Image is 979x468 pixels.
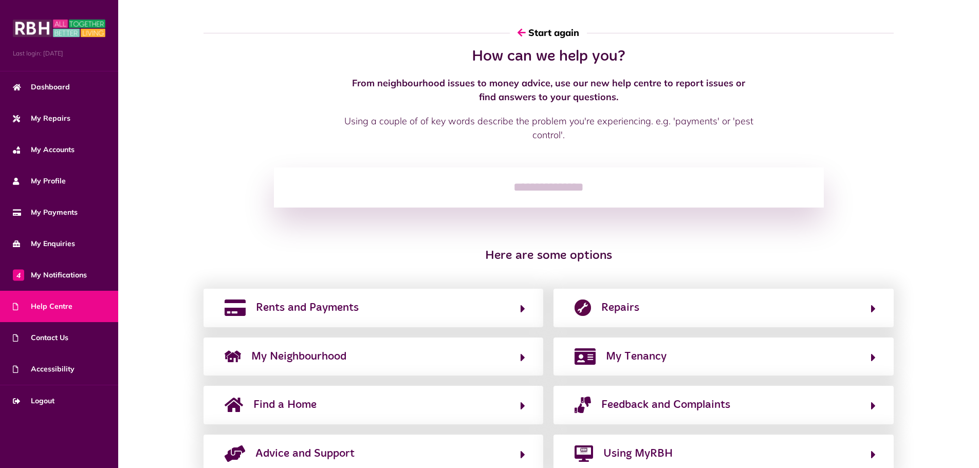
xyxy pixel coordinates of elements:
[571,348,875,365] button: My Tenancy
[603,445,673,462] span: Using MyRBH
[225,299,246,316] img: rents-payments.png
[13,113,70,124] span: My Repairs
[601,299,639,316] span: Repairs
[13,332,68,343] span: Contact Us
[225,397,243,413] img: home-solid.svg
[571,299,875,316] button: Repairs
[221,445,525,462] button: Advice and Support
[510,18,587,47] button: Start again
[13,269,24,280] span: 4
[13,144,75,155] span: My Accounts
[253,397,317,413] span: Find a Home
[13,364,75,375] span: Accessibility
[204,249,893,264] h3: Here are some options
[575,397,591,413] img: complaints.png
[225,348,241,365] img: neighborhood.png
[601,397,730,413] span: Feedback and Complaints
[13,396,54,406] span: Logout
[571,445,875,462] button: Using MyRBH
[575,348,596,365] img: my-tenancy.png
[575,299,591,316] img: report-repair.png
[251,348,346,365] span: My Neighbourhood
[221,396,525,414] button: Find a Home
[13,270,87,280] span: My Notifications
[352,77,745,103] strong: From neighbourhood issues to money advice, use our new help centre to report issues or find answe...
[225,445,245,462] img: advice-support-1.png
[13,301,72,312] span: Help Centre
[571,396,875,414] button: Feedback and Complaints
[13,207,78,218] span: My Payments
[575,445,593,462] img: desktop-solid.png
[13,18,105,39] img: MyRBH
[606,348,667,365] span: My Tenancy
[344,47,754,66] h2: How can we help you?
[13,238,75,249] span: My Enquiries
[256,299,359,316] span: Rents and Payments
[13,49,105,58] span: Last login: [DATE]
[255,445,355,462] span: Advice and Support
[13,82,70,92] span: Dashboard
[344,114,754,142] p: Using a couple of of key words describe the problem you're experiencing. e.g. 'payments' or 'pest...
[221,299,525,316] button: Rents and Payments
[221,348,525,365] button: My Neighbourhood
[13,176,66,186] span: My Profile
